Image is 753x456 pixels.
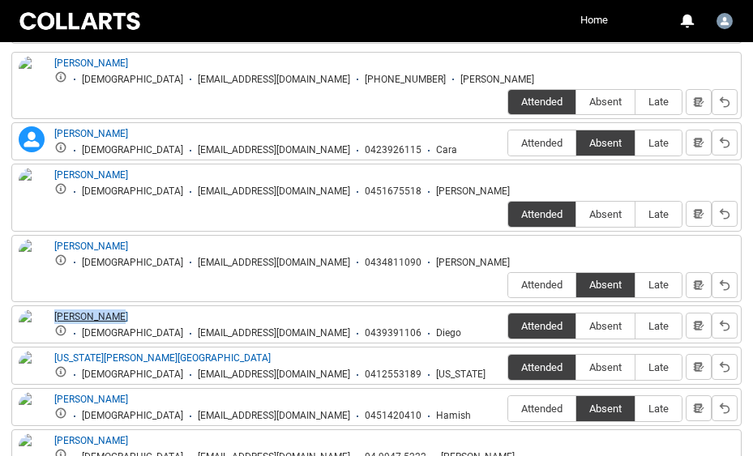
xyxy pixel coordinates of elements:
[436,144,457,156] div: Cara
[576,8,612,32] a: Home
[712,272,738,298] button: Reset
[436,369,486,381] div: [US_STATE]
[436,327,461,339] div: Diego
[576,96,635,108] span: Absent
[635,320,682,332] span: Late
[82,327,183,339] div: [DEMOGRAPHIC_DATA]
[19,351,45,386] img: Georgia York
[712,201,738,227] button: Reset
[365,327,421,339] div: 0439391106
[635,279,682,291] span: Late
[82,185,183,198] div: [DEMOGRAPHIC_DATA]
[576,320,635,332] span: Absent
[19,239,45,275] img: Daniel Page
[19,392,45,428] img: Hamish Suttie
[712,130,738,156] button: Reset
[686,354,712,380] button: Notes
[576,137,635,149] span: Absent
[686,130,712,156] button: Notes
[508,361,575,373] span: Attended
[54,394,128,405] a: [PERSON_NAME]
[712,395,738,421] button: Reset
[508,208,575,220] span: Attended
[712,354,738,380] button: Reset
[82,257,183,269] div: [DEMOGRAPHIC_DATA]
[712,89,738,115] button: Reset
[508,96,575,108] span: Attended
[635,96,682,108] span: Late
[82,74,183,86] div: [DEMOGRAPHIC_DATA]
[82,410,183,422] div: [DEMOGRAPHIC_DATA]
[576,208,635,220] span: Absent
[508,137,575,149] span: Attended
[635,361,682,373] span: Late
[365,185,421,198] div: 0451675518
[576,279,635,291] span: Absent
[19,309,45,345] img: Diego Deller
[686,201,712,227] button: Notes
[19,126,45,152] lightning-icon: Cara Zammit
[365,369,421,381] div: 0412553189
[54,128,128,139] a: [PERSON_NAME]
[198,257,350,269] div: [EMAIL_ADDRESS][DOMAIN_NAME]
[635,208,682,220] span: Late
[576,403,635,415] span: Absent
[365,410,421,422] div: 0451420410
[717,13,733,29] img: Alexandra.Whitham
[686,313,712,339] button: Notes
[508,320,575,332] span: Attended
[365,74,446,86] div: [PHONE_NUMBER]
[82,144,183,156] div: [DEMOGRAPHIC_DATA]
[54,58,128,69] a: [PERSON_NAME]
[54,435,128,446] a: [PERSON_NAME]
[54,311,128,322] a: [PERSON_NAME]
[508,403,575,415] span: Attended
[436,257,510,269] div: [PERSON_NAME]
[198,327,350,339] div: [EMAIL_ADDRESS][DOMAIN_NAME]
[712,6,737,32] button: User Profile Alexandra.Whitham
[460,74,534,86] div: [PERSON_NAME]
[635,403,682,415] span: Late
[436,185,510,198] div: [PERSON_NAME]
[576,361,635,373] span: Absent
[54,169,128,181] a: [PERSON_NAME]
[198,369,350,381] div: [EMAIL_ADDRESS][DOMAIN_NAME]
[198,144,350,156] div: [EMAIL_ADDRESS][DOMAIN_NAME]
[19,168,45,203] img: Claire Montry
[54,352,271,364] a: [US_STATE][PERSON_NAME][GEOGRAPHIC_DATA]
[686,395,712,421] button: Notes
[508,279,575,291] span: Attended
[686,89,712,115] button: Notes
[712,313,738,339] button: Reset
[198,185,350,198] div: [EMAIL_ADDRESS][DOMAIN_NAME]
[686,272,712,298] button: Notes
[82,369,183,381] div: [DEMOGRAPHIC_DATA]
[198,74,350,86] div: [EMAIL_ADDRESS][DOMAIN_NAME]
[365,257,421,269] div: 0434811090
[19,56,45,92] img: Annabelle Ryan
[54,241,128,252] a: [PERSON_NAME]
[635,137,682,149] span: Late
[436,410,471,422] div: Hamish
[198,410,350,422] div: [EMAIL_ADDRESS][DOMAIN_NAME]
[365,144,421,156] div: 0423926115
